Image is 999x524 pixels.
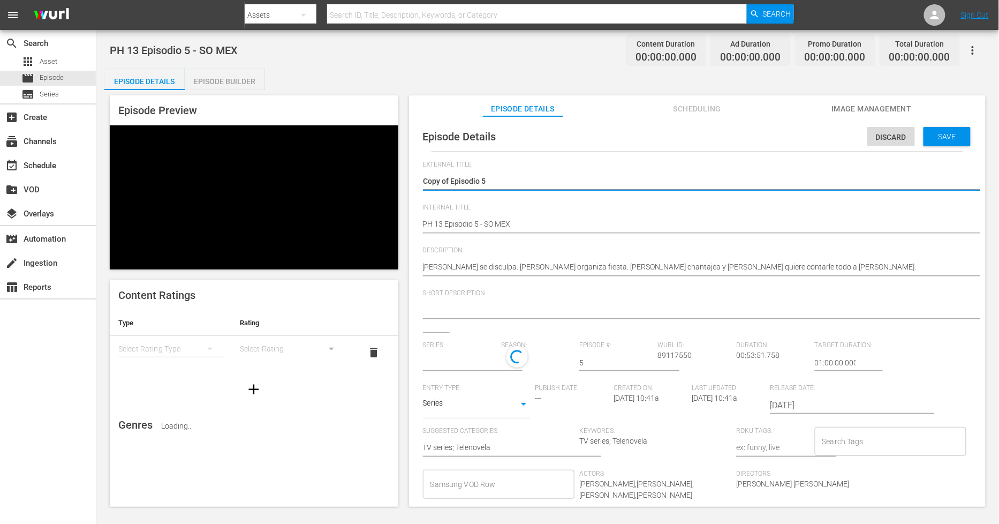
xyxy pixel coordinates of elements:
span: Channels [5,135,18,148]
button: Episode Details [104,69,185,90]
span: [PERSON_NAME] [PERSON_NAME] [736,480,849,488]
span: Entry Type: [423,384,530,393]
span: Episode Details [423,130,496,143]
span: Series [40,89,59,100]
span: Asset [21,55,34,68]
span: Search [763,4,791,24]
button: Discard [867,127,915,146]
span: 00:00:00.000 [720,51,781,64]
span: Short Description [423,289,966,298]
span: Description [423,246,966,255]
span: Create [5,111,18,124]
span: Discard [867,133,915,141]
span: Loading.. [161,422,191,430]
span: Release Date: [770,384,907,393]
span: Target Duration: [815,341,888,350]
span: 00:00:00.000 [635,51,697,64]
span: Schedule [5,159,18,172]
span: Image Management [831,102,912,116]
span: VOD [5,183,18,196]
span: Suggested Categories: [423,427,574,436]
div: Episode Details [104,69,185,94]
img: ans4CAIJ8jUAAAAAAAAAAAAAAAAAAAAAAAAgQb4GAAAAAAAAAAAAAAAAAAAAAAAAJMjXAAAAAAAAAAAAAAAAAAAAAAAAgAT5G... [26,3,77,28]
button: delete [361,340,387,365]
span: Genres [118,418,153,431]
button: Episode Builder [185,69,265,90]
a: Sign Out [961,11,989,19]
textarea: Copy of Episodio 5 [423,176,966,189]
textarea: TV series; Telenovela [423,442,574,455]
span: Episode Details [483,102,563,116]
span: Roku Tags: [736,427,809,436]
span: Wurl ID: [658,341,731,350]
th: Type [110,310,231,336]
span: Keywords: [580,427,731,436]
div: Content Duration [635,36,697,51]
span: Publish Date: [535,384,608,393]
span: Episode Preview [118,104,197,117]
span: Series: [423,341,496,350]
span: Search [5,37,18,50]
span: [DATE] 10:41a [692,394,737,402]
div: Total Duration [889,36,950,51]
span: Overlays [5,207,18,220]
span: --- [535,394,542,402]
span: External Title [423,161,966,169]
table: simple table [110,310,398,369]
span: [DATE] 10:41a [614,394,659,402]
span: Created On: [614,384,686,393]
span: Series [21,88,34,101]
span: Episode [40,72,64,83]
span: Last Updated: [692,384,765,393]
span: Asset [40,56,57,67]
div: Series [423,397,530,413]
button: Search [747,4,794,24]
span: Internal Title [423,204,966,212]
span: Episode #: [579,341,652,350]
span: TV series; Telenovela [580,437,648,445]
div: Promo Duration [805,36,866,51]
span: Reports [5,281,18,294]
span: delete [368,346,381,359]
span: Directors [736,470,888,478]
span: menu [6,9,19,21]
span: 00:53:51.758 [736,351,779,360]
span: Content Ratings [118,289,195,302]
th: Rating [231,310,353,336]
span: 00:00:00.000 [805,51,866,64]
span: Ingestion [5,257,18,270]
textarea: [PERSON_NAME] se disculpa. [PERSON_NAME] organiza fiesta. [PERSON_NAME] chantajea y [PERSON_NAME]... [423,261,966,274]
div: Ad Duration [720,36,781,51]
button: Save [924,127,971,146]
span: Actors [580,470,731,478]
span: 89117550 [658,351,692,360]
span: [PERSON_NAME],[PERSON_NAME],[PERSON_NAME],[PERSON_NAME] [580,480,694,499]
span: PH 13 Episodio 5 - SO MEX [110,44,238,57]
span: Episode [21,72,34,85]
span: Scheduling [657,102,737,116]
div: Episode Builder [185,69,265,94]
span: Duration: [736,341,809,350]
span: Save [930,132,965,141]
span: 00:00:00.000 [889,51,950,64]
span: Automation [5,233,18,245]
textarea: PH 13 Episodio 5 - SO MEX [423,219,966,231]
span: Season: [501,341,574,350]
